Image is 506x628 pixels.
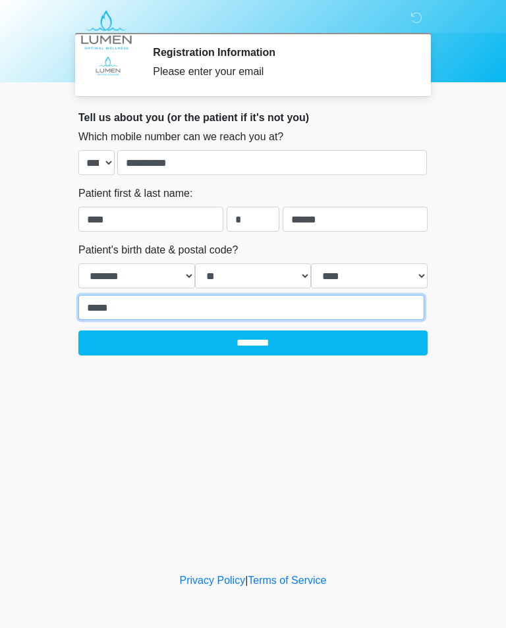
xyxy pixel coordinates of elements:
label: Which mobile number can we reach you at? [78,129,283,145]
a: Privacy Policy [180,575,246,586]
label: Patient first & last name: [78,186,192,201]
img: LUMEN Optimal Wellness Logo [65,10,148,50]
div: Please enter your email [153,64,408,80]
img: Agent Avatar [88,46,128,86]
a: | [245,575,248,586]
a: Terms of Service [248,575,326,586]
h2: Tell us about you (or the patient if it's not you) [78,111,428,124]
label: Patient's birth date & postal code? [78,242,238,258]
